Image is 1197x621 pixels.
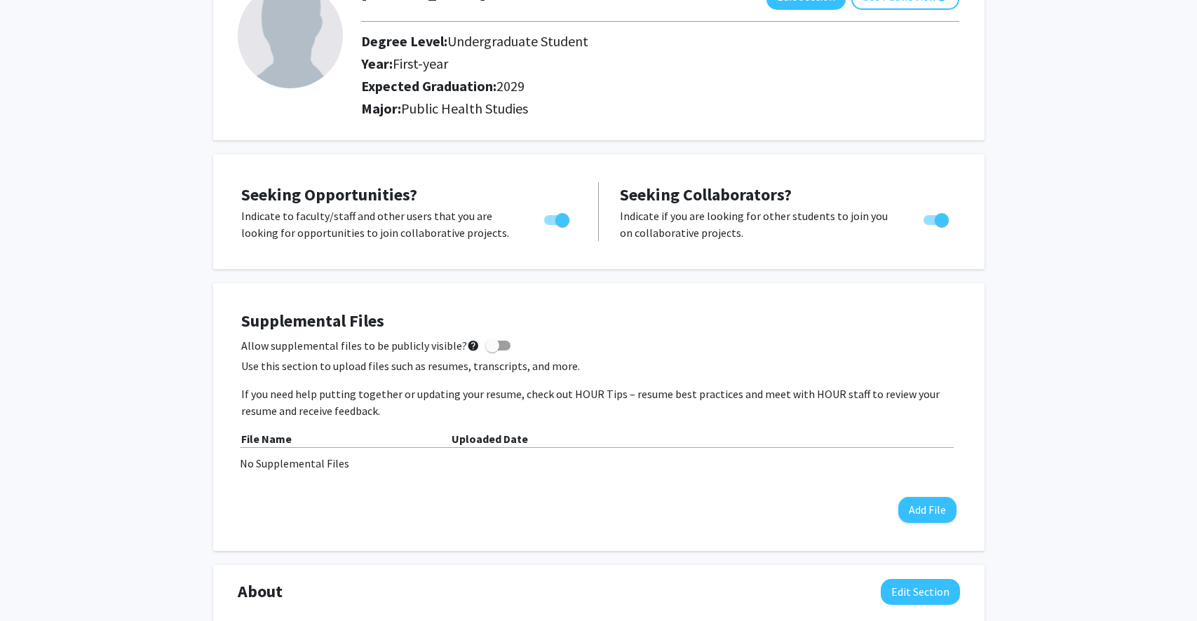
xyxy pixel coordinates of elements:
h2: Degree Level: [361,33,881,50]
b: File Name [241,432,292,446]
h2: Year: [361,55,881,72]
span: Undergraduate Student [447,32,588,50]
div: Toggle [539,207,577,228]
span: Seeking Collaborators? [620,184,792,205]
iframe: Chat [11,558,60,610]
button: Add File [898,497,956,523]
b: Uploaded Date [452,432,528,446]
h2: Expected Graduation: [361,78,881,95]
p: Use this section to upload files such as resumes, transcripts, and more. [241,357,956,374]
p: If you need help putting together or updating your resume, check out HOUR Tips – resume best prac... [241,385,956,419]
p: Indicate to faculty/staff and other users that you are looking for opportunities to join collabor... [241,207,518,241]
span: Seeking Opportunities? [241,184,417,205]
span: Public Health Studies [401,100,528,117]
div: No Supplemental Files [240,455,958,472]
span: Allow supplemental files to be publicly visible? [241,337,480,354]
h2: Major: [361,100,959,117]
div: Toggle [918,207,956,228]
span: 2029 [496,77,525,95]
span: About [238,579,283,604]
button: Edit About [881,579,960,605]
p: Indicate if you are looking for other students to join you on collaborative projects. [620,207,897,241]
mat-icon: help [467,337,480,354]
h4: Supplemental Files [241,311,956,332]
span: First-year [393,55,448,72]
